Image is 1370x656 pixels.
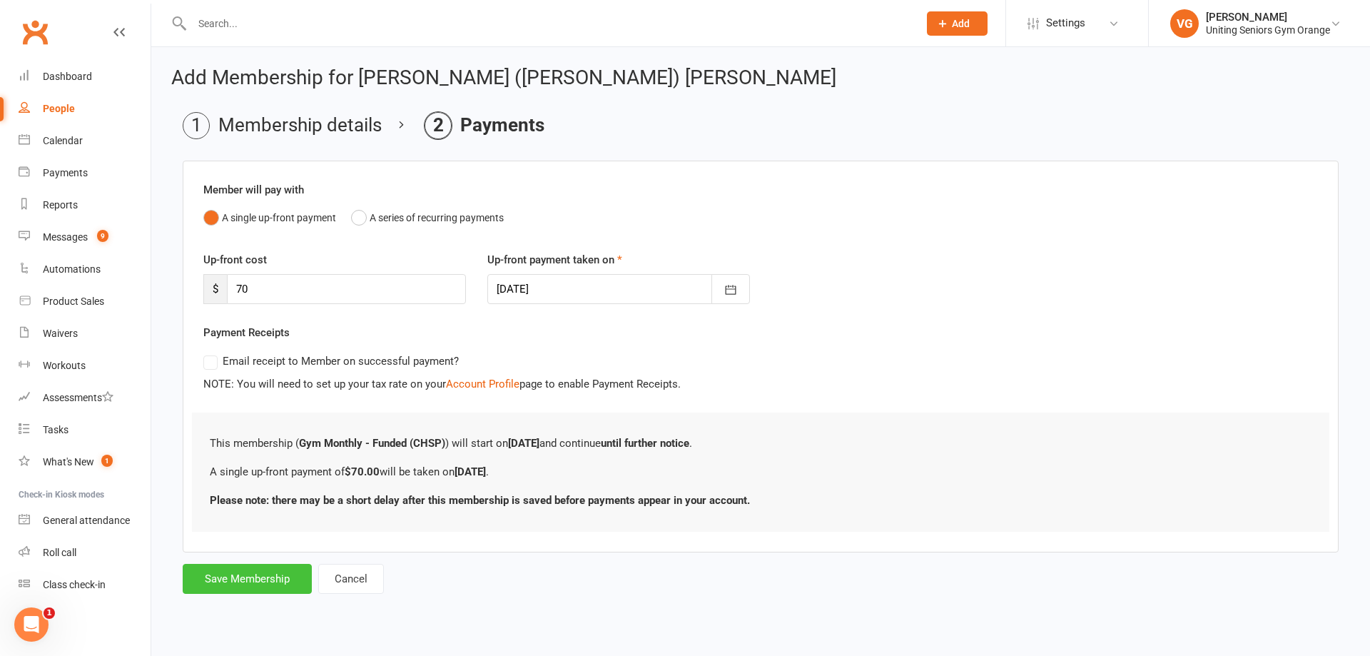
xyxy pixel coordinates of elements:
[19,93,151,125] a: People
[19,157,151,189] a: Payments
[446,378,519,390] a: Account Profile
[43,424,68,435] div: Tasks
[210,494,750,507] b: Please note: there may be a short delay after this membership is saved before payments appear in ...
[19,125,151,157] a: Calendar
[210,463,1311,480] p: A single up-front payment of will be taken on .
[19,350,151,382] a: Workouts
[19,189,151,221] a: Reports
[43,71,92,82] div: Dashboard
[188,14,908,34] input: Search...
[19,446,151,478] a: What's New1
[1046,7,1085,39] span: Settings
[19,221,151,253] a: Messages 9
[43,515,130,526] div: General attendance
[17,14,53,50] a: Clubworx
[345,465,380,478] b: $70.00
[203,375,1318,393] div: NOTE: You will need to set up your tax rate on your page to enable Payment Receipts.
[43,392,113,403] div: Assessments
[97,230,108,242] span: 9
[19,382,151,414] a: Assessments
[19,318,151,350] a: Waivers
[43,103,75,114] div: People
[1206,24,1330,36] div: Uniting Seniors Gym Orange
[351,204,504,231] button: A series of recurring payments
[425,112,544,139] li: Payments
[183,112,382,139] li: Membership details
[19,414,151,446] a: Tasks
[101,455,113,467] span: 1
[1170,9,1199,38] div: VG
[14,607,49,642] iframe: Intercom live chat
[601,437,689,450] b: until further notice
[487,251,622,268] label: Up-front payment taken on
[203,251,267,268] label: Up-front cost
[927,11,988,36] button: Add
[203,274,227,304] span: $
[19,505,151,537] a: General attendance kiosk mode
[43,231,88,243] div: Messages
[183,564,312,594] button: Save Membership
[203,204,336,231] button: A single up-front payment
[43,328,78,339] div: Waivers
[43,547,76,558] div: Roll call
[1206,11,1330,24] div: [PERSON_NAME]
[19,61,151,93] a: Dashboard
[43,135,83,146] div: Calendar
[508,437,539,450] b: [DATE]
[43,456,94,468] div: What's New
[19,253,151,286] a: Automations
[171,67,1350,89] h2: Add Membership for [PERSON_NAME] ([PERSON_NAME]) [PERSON_NAME]
[203,181,304,198] label: Member will pay with
[43,263,101,275] div: Automations
[43,167,88,178] div: Payments
[299,437,445,450] b: Gym Monthly - Funded (CHSP)
[210,435,1311,452] p: This membership ( ) will start on and continue .
[43,296,104,307] div: Product Sales
[44,607,55,619] span: 1
[952,18,970,29] span: Add
[43,199,78,211] div: Reports
[318,564,384,594] button: Cancel
[455,465,486,478] b: [DATE]
[19,537,151,569] a: Roll call
[19,286,151,318] a: Product Sales
[43,360,86,371] div: Workouts
[203,353,459,370] label: Email receipt to Member on successful payment?
[43,579,106,590] div: Class check-in
[203,324,290,341] label: Payment Receipts
[19,569,151,601] a: Class kiosk mode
